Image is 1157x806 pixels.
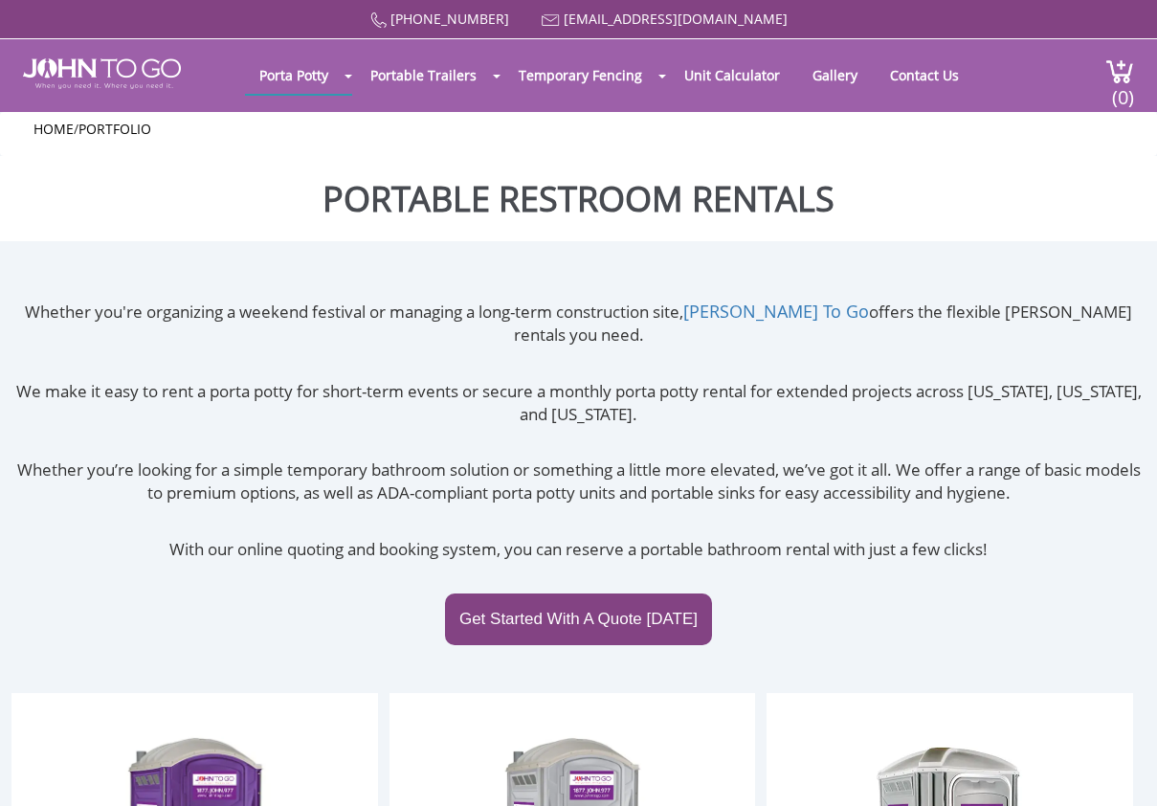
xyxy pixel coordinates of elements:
a: Temporary Fencing [504,56,656,94]
a: Get Started With A Quote [DATE] [445,593,712,645]
a: Gallery [798,56,872,94]
a: Portfolio [78,120,151,138]
span: (0) [1112,69,1135,110]
a: Porta Potty [245,56,343,94]
img: Mail [542,14,560,27]
ul: / [33,120,1124,139]
a: Home [33,120,74,138]
p: We make it easy to rent a porta potty for short-term events or secure a monthly porta potty renta... [11,380,1146,427]
a: Contact Us [876,56,973,94]
img: Call [370,12,387,29]
p: Whether you’re looking for a simple temporary bathroom solution or something a little more elevat... [11,459,1146,505]
img: cart a [1105,58,1134,84]
button: Live Chat [1080,729,1157,806]
a: [EMAIL_ADDRESS][DOMAIN_NAME] [564,10,788,28]
a: Unit Calculator [670,56,794,94]
p: Whether you're organizing a weekend festival or managing a long-term construction site, offers th... [11,300,1146,347]
a: [PERSON_NAME] To Go [683,300,869,323]
a: [PHONE_NUMBER] [390,10,509,28]
a: Portable Trailers [356,56,491,94]
p: With our online quoting and booking system, you can reserve a portable bathroom rental with just ... [11,538,1146,561]
img: JOHN to go [23,58,181,89]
